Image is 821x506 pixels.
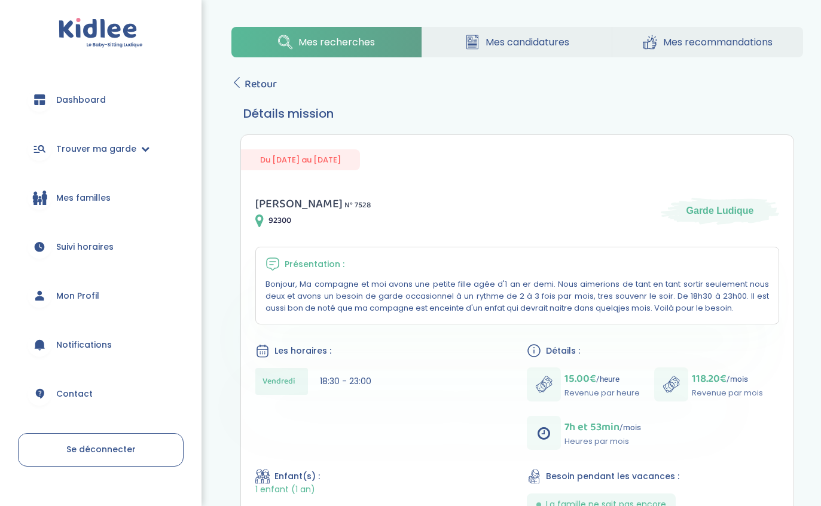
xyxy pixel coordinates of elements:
[231,76,277,93] a: Retour
[265,278,769,314] p: Bonjour, Ma compagne et moi avons une petite fille agée d'1 an er demi. Nous aimerions de tant en...
[56,241,114,253] span: Suivi horaires
[59,18,143,48] img: logo.svg
[692,370,763,387] p: /mois
[564,370,640,387] p: /heure
[686,204,754,217] span: Garde Ludique
[612,27,803,57] a: Mes recommandations
[56,290,99,302] span: Mon Profil
[18,176,184,219] a: Mes familles
[56,388,93,400] span: Contact
[18,323,184,366] a: Notifications
[18,274,184,317] a: Mon Profil
[56,143,136,155] span: Trouver ma garde
[663,35,773,50] span: Mes recommandations
[263,375,295,388] span: Vendredi
[56,94,106,106] span: Dashboard
[56,192,111,204] span: Mes familles
[274,345,331,357] span: Les horaires :
[298,35,375,50] span: Mes recherches
[245,76,277,93] span: Retour
[255,484,315,495] span: 1 enfant (1 an)
[18,433,184,467] a: Se déconnecter
[231,27,422,57] a: Mes recherches
[564,419,641,436] p: /mois
[546,345,580,357] span: Détails :
[241,149,360,170] span: Du [DATE] au [DATE]
[320,375,371,387] span: 18:30 - 23:00
[344,199,371,211] span: N° 7528
[18,225,184,268] a: Suivi horaires
[422,27,612,57] a: Mes candidatures
[486,35,569,50] span: Mes candidatures
[18,78,184,121] a: Dashboard
[546,470,679,483] span: Besoin pendant les vacances :
[692,387,763,399] p: Revenue par mois
[564,370,596,387] span: 15.00€
[268,214,291,227] span: 92300
[285,258,344,271] span: Présentation :
[18,372,184,415] a: Contact
[564,436,641,447] p: Heures par mois
[18,127,184,170] a: Trouver ma garde
[692,370,727,387] span: 118.20€
[255,194,343,213] span: [PERSON_NAME]
[56,339,112,351] span: Notifications
[564,387,640,399] p: Revenue par heure
[243,105,791,122] h3: Détails mission
[66,443,136,455] span: Se déconnecter
[274,470,320,483] span: Enfant(s) :
[564,419,619,436] span: 7h et 53min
